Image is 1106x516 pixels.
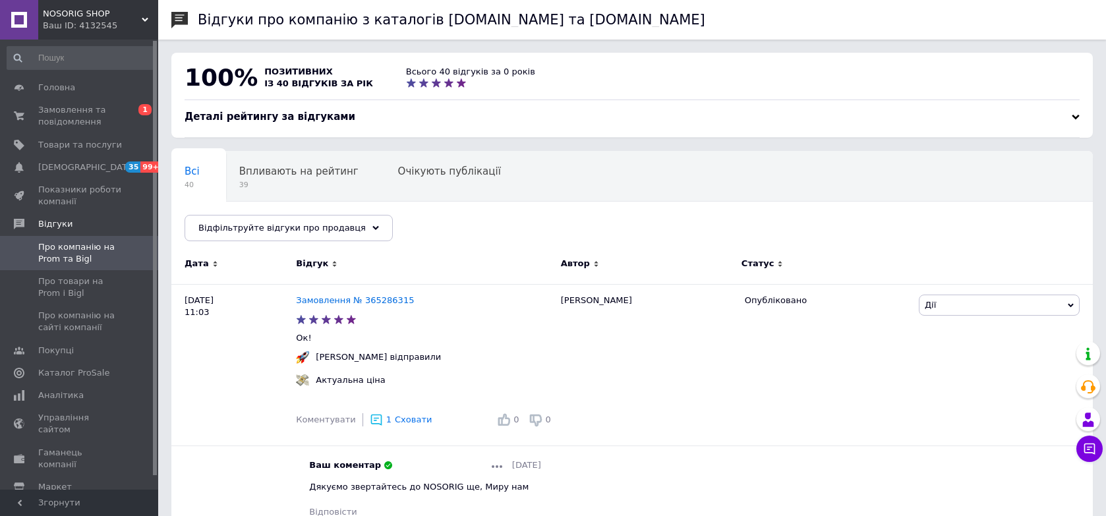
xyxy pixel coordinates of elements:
[38,367,109,379] span: Каталог ProSale
[312,351,444,363] div: [PERSON_NAME] відправили
[561,258,590,270] span: Автор
[406,66,535,78] div: Всього 40 відгуків за 0 років
[185,180,200,190] span: 40
[395,415,432,424] span: Сховати
[312,374,388,386] div: Актуальна ціна
[138,104,152,115] span: 1
[7,46,155,70] input: Пошук
[264,78,373,88] span: із 40 відгуків за рік
[309,482,529,492] span: Дякуємо звертайтесь до NOSORIG ще, Миру нам
[185,64,258,91] span: 100%
[38,161,136,173] span: [DEMOGRAPHIC_DATA]
[296,258,328,270] span: Відгук
[309,459,381,471] span: Ваш коментар
[925,300,936,310] span: Дії
[370,413,432,426] div: 1Сховати
[398,165,501,177] span: Очікують публікації
[140,161,162,173] span: 99+
[38,218,73,230] span: Відгуки
[38,184,122,208] span: Показники роботи компанії
[185,111,355,123] span: Деталі рейтингу за відгуками
[38,275,122,299] span: Про товари на Prom і Bigl
[171,202,345,252] div: Опубліковані без коментаря
[38,104,122,128] span: Замовлення та повідомлення
[185,258,209,270] span: Дата
[296,351,309,364] img: :rocket:
[185,165,200,177] span: Всі
[386,415,392,424] span: 1
[198,223,366,233] span: Відфільтруйте відгуки про продавця
[38,82,75,94] span: Головна
[125,161,140,173] span: 35
[38,345,74,357] span: Покупці
[38,310,122,333] span: Про компанію на сайті компанії
[43,20,158,32] div: Ваш ID: 4132545
[745,295,909,306] div: Опубліковано
[38,447,122,471] span: Гаманець компанії
[43,8,142,20] span: NOSORIG SHOP
[198,12,705,28] h1: Відгуки про компанію з каталогів [DOMAIN_NAME] та [DOMAIN_NAME]
[38,412,122,436] span: Управління сайтом
[239,180,359,190] span: 39
[742,258,774,270] span: Статус
[38,481,72,493] span: Маркет
[296,332,554,344] p: Ок!
[38,139,122,151] span: Товари та послуги
[239,165,359,177] span: Впливають на рейтинг
[264,67,333,76] span: позитивних
[296,415,355,424] span: Коментувати
[296,295,414,305] a: Замовлення № 365286315
[38,241,122,265] span: Про компанію на Prom та Bigl
[1076,436,1103,462] button: Чат з покупцем
[185,110,1080,124] div: Деталі рейтингу за відгуками
[185,215,318,227] span: Опубліковані без комен...
[512,459,541,471] span: [DATE]
[546,415,551,424] span: 0
[513,415,519,424] span: 0
[38,389,84,401] span: Аналітика
[296,374,309,387] img: :money_with_wings:
[296,414,355,426] div: Коментувати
